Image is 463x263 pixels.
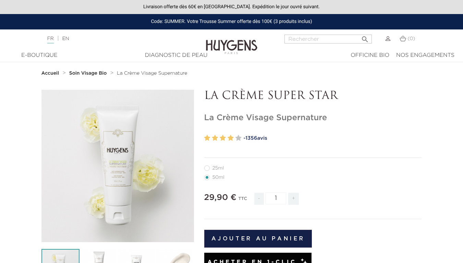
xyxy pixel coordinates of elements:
a: Soin Visage Bio [69,71,109,76]
span: + [288,193,299,205]
div: | [44,35,188,43]
strong: Soin Visage Bio [69,71,107,76]
img: Huygens [206,29,257,55]
p: LA CRÈME SUPER STAR [204,90,422,103]
a: -1356avis [244,133,422,143]
div: Diagnostic de peau [77,51,276,60]
a: Accueil [41,71,61,76]
h1: La Crème Visage Supernature [204,113,422,123]
span: 1356 [245,136,257,141]
button: Ajouter au panier [204,230,312,248]
i:  [361,33,369,41]
a: La Crème Visage Supernature [117,71,187,76]
input: Rechercher [284,35,372,43]
a: EN [62,36,69,41]
div: TTC [238,191,247,210]
strong: Accueil [41,71,59,76]
div: Nos engagements [396,51,454,60]
label: 25ml [204,165,232,171]
label: 3 [220,133,226,143]
span: (0) [407,36,415,41]
label: 5 [235,133,242,143]
label: 4 [228,133,234,143]
a: Diagnostic de peau [74,51,279,60]
span: 29,90 € [204,193,236,202]
label: 50ml [204,175,233,180]
div: E-Boutique [9,51,70,60]
label: 2 [212,133,218,143]
label: 1 [204,133,210,143]
a: FR [47,36,54,43]
div: Officine Bio [351,51,389,60]
input: Quantité [266,192,286,204]
span: - [254,193,264,205]
button:  [359,33,371,42]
